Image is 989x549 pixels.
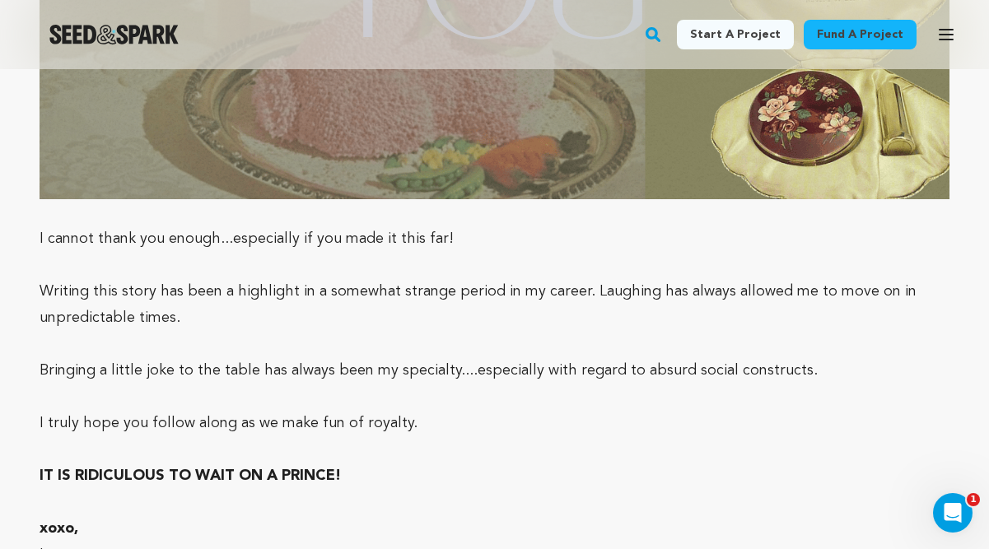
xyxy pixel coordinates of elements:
p: I truly hope you follow along as we make fun of royalty. [40,410,949,436]
p: Writing this story has been a highlight in a somewhat strange period in my career. Laughing has a... [40,278,949,331]
strong: IT IS RIDICULOUS TO WAIT ON A PRINCE! [40,468,341,483]
strong: xoxo, [40,521,78,536]
a: Start a project [677,20,794,49]
p: Bringing a little joke to the table has always been my specialty....especially with regard to abs... [40,357,949,384]
iframe: Intercom live chat [933,493,973,533]
span: 1 [967,493,980,506]
a: Seed&Spark Homepage [49,25,179,44]
a: Fund a project [804,20,917,49]
p: I cannot thank you enough...especially if you made it this far! [40,226,949,252]
img: Seed&Spark Logo Dark Mode [49,25,179,44]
